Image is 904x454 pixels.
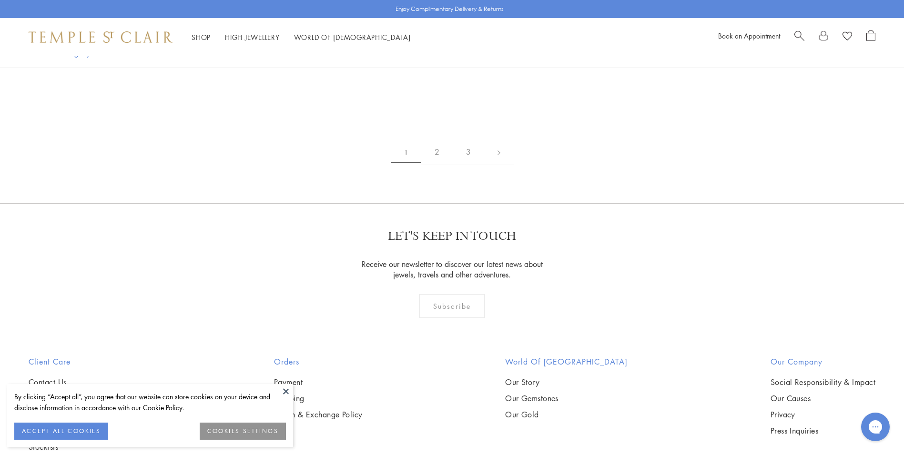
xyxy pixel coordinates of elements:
a: 2 [421,139,453,165]
a: Search [794,30,804,44]
p: Enjoy Complimentary Delivery & Returns [396,4,504,14]
a: 18K Large Crescent Moon Pendant [96,58,224,69]
a: Contact Us [29,377,131,387]
a: 18K Diamond Eternity Ring [693,58,794,69]
a: View Wishlist [843,30,852,44]
a: 3 [453,139,484,165]
p: LET'S KEEP IN TOUCH [388,228,516,245]
a: World of [DEMOGRAPHIC_DATA]World of [DEMOGRAPHIC_DATA] [294,32,411,42]
h2: Our Company [771,356,875,367]
h2: World of [GEOGRAPHIC_DATA] [505,356,628,367]
h2: Orders [274,356,363,367]
a: Payment [274,377,363,387]
a: Our Gold [505,409,628,420]
a: Return & Exchange Policy [274,409,363,420]
a: Social Responsibility & Impact [771,377,875,387]
a: Next page [484,139,514,165]
a: Our Story [505,377,628,387]
div: By clicking “Accept all”, you agree that our website can store cookies on your device and disclos... [14,391,286,413]
a: Book an Appointment [718,31,780,40]
a: Our Causes [771,393,875,404]
button: COOKIES SETTINGS [200,423,286,440]
a: ShopShop [192,32,211,42]
h2: Client Care [29,356,131,367]
a: Privacy [771,409,875,420]
a: 18K Orbit Star Necklace [405,58,499,69]
div: Subscribe [419,294,485,318]
p: Receive our newsletter to discover our latest news about jewels, travels and other adventures. [356,259,548,280]
a: Our Gemstones [505,393,628,404]
a: Press Inquiries [771,425,875,436]
a: High JewelleryHigh Jewellery [225,32,280,42]
a: Shipping [274,393,363,404]
iframe: Gorgias live chat messenger [856,409,894,444]
nav: Main navigation [192,31,411,43]
span: 1 [391,141,421,163]
img: Temple St. Clair [29,31,173,43]
a: Open Shopping Bag [866,30,875,44]
button: ACCEPT ALL COOKIES [14,423,108,440]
